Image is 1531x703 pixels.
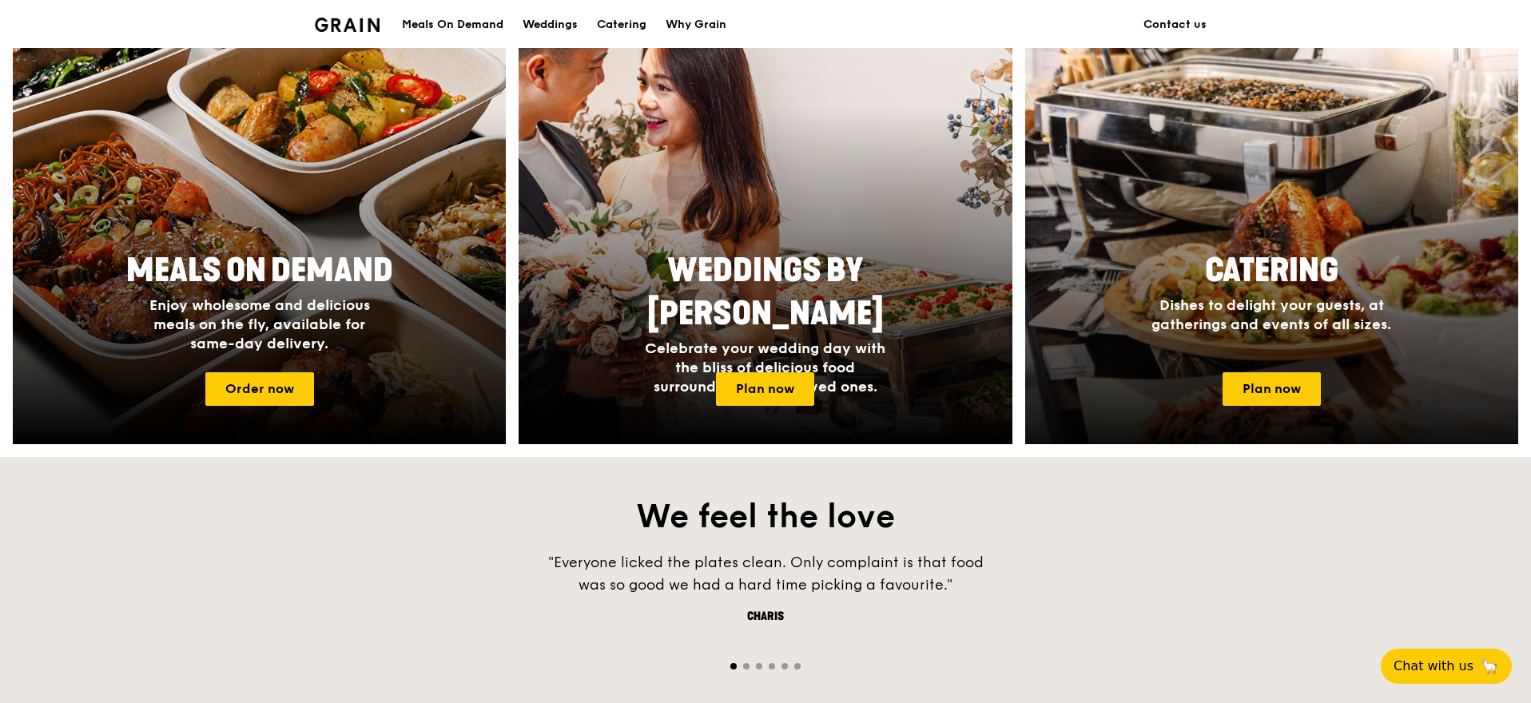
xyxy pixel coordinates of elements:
[519,22,1012,444] a: Weddings by [PERSON_NAME]Celebrate your wedding day with the bliss of delicious food surrounded b...
[513,1,587,49] a: Weddings
[1134,1,1216,49] a: Contact us
[526,551,1005,596] div: "Everyone licked the plates clean. Only complaint is that food was so good we had a hard time pic...
[656,1,736,49] a: Why Grain
[716,372,814,406] a: Plan now
[1381,649,1512,684] button: Chat with us🦙
[1394,657,1473,676] span: Chat with us
[205,372,314,406] a: Order now
[756,663,762,669] span: Go to slide 3
[1223,372,1321,406] a: Plan now
[1205,252,1338,290] span: Catering
[13,22,506,444] a: Meals On DemandEnjoy wholesome and delicious meals on the fly, available for same-day delivery.Or...
[587,1,656,49] a: Catering
[149,296,370,352] span: Enjoy wholesome and delicious meals on the fly, available for same-day delivery.
[315,18,380,32] img: Grain
[523,1,578,49] div: Weddings
[402,1,503,49] div: Meals On Demand
[647,252,884,333] span: Weddings by [PERSON_NAME]
[645,340,885,395] span: Celebrate your wedding day with the bliss of delicious food surrounded by your loved ones.
[666,1,726,49] div: Why Grain
[730,663,737,669] span: Go to slide 1
[1480,657,1499,676] span: 🦙
[1151,296,1391,333] span: Dishes to delight your guests, at gatherings and events of all sizes.
[794,663,801,669] span: Go to slide 6
[769,663,775,669] span: Go to slide 4
[526,609,1005,625] div: Charis
[597,1,646,49] div: Catering
[1025,22,1518,444] a: CateringDishes to delight your guests, at gatherings and events of all sizes.Plan now
[126,252,393,290] span: Meals On Demand
[781,663,788,669] span: Go to slide 5
[743,663,750,669] span: Go to slide 2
